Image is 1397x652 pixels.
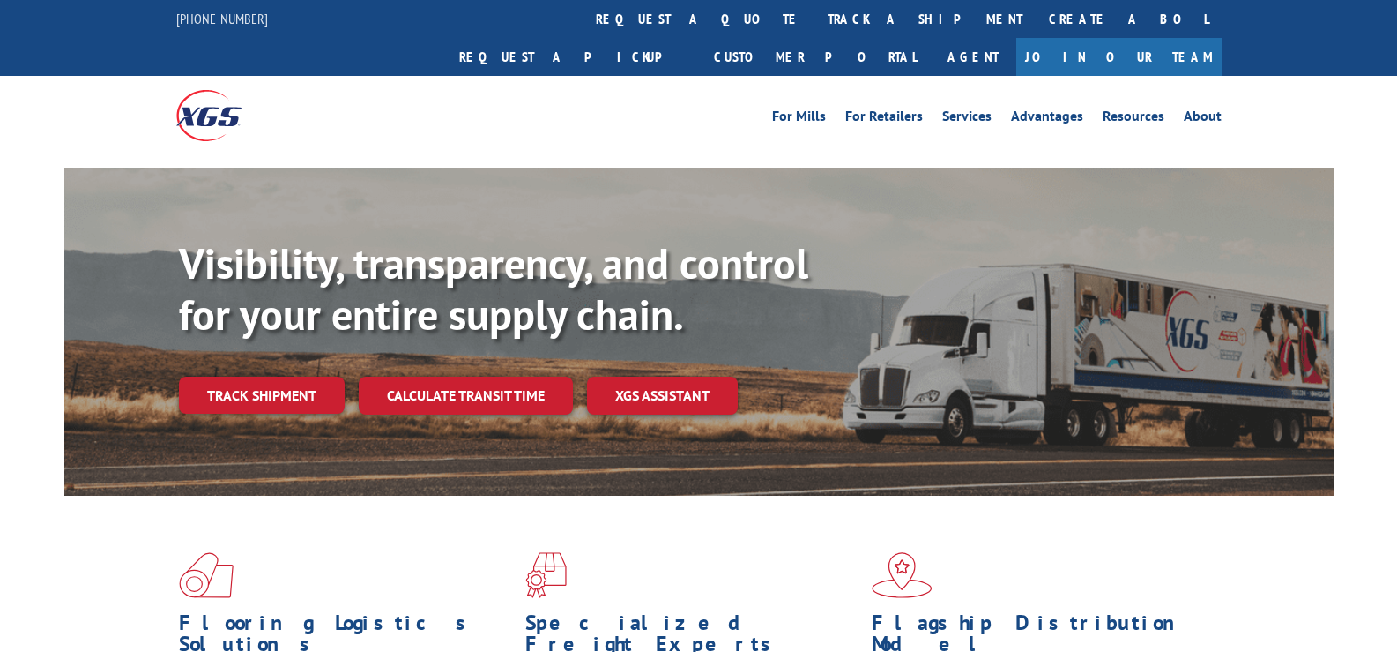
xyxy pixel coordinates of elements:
[772,109,826,129] a: For Mills
[359,377,573,415] a: Calculate transit time
[701,38,930,76] a: Customer Portal
[872,552,933,598] img: xgs-icon-flagship-distribution-model-red
[1103,109,1164,129] a: Resources
[1016,38,1222,76] a: Join Our Team
[179,377,345,414] a: Track shipment
[1011,109,1083,129] a: Advantages
[1184,109,1222,129] a: About
[446,38,701,76] a: Request a pickup
[525,552,567,598] img: xgs-icon-focused-on-flooring-red
[179,236,808,341] b: Visibility, transparency, and control for your entire supply chain.
[587,377,738,415] a: XGS ASSISTANT
[176,10,268,27] a: [PHONE_NUMBER]
[845,109,923,129] a: For Retailers
[179,552,234,598] img: xgs-icon-total-supply-chain-intelligence-red
[942,109,992,129] a: Services
[930,38,1016,76] a: Agent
